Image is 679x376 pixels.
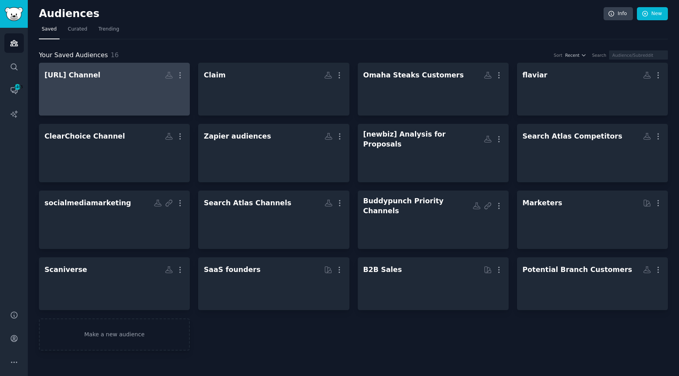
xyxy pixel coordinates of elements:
span: Saved [42,26,57,33]
span: Trending [98,26,119,33]
a: Buddypunch Priority Channels [358,191,509,249]
img: GummySearch logo [5,7,23,21]
div: [URL] Channel [44,70,100,80]
div: Scaniverse [44,265,87,275]
a: Trending [96,23,122,39]
a: SaaS founders [198,257,349,310]
div: ClearChoice Channel [44,131,125,141]
div: Marketers [523,198,562,208]
span: 1465 [14,84,21,90]
div: [newbiz] Analysis for Proposals [363,129,484,149]
div: Sort [554,52,563,58]
a: ClearChoice Channel [39,124,190,182]
div: Zapier audiences [204,131,271,141]
a: Info [604,7,633,21]
a: socialmediamarketing [39,191,190,249]
a: 1465 [4,81,24,100]
div: Potential Branch Customers [523,265,632,275]
div: Buddypunch Priority Channels [363,196,473,216]
div: SaaS founders [204,265,260,275]
a: Curated [65,23,90,39]
span: Your Saved Audiences [39,50,108,60]
a: [URL] Channel [39,63,190,116]
a: Zapier audiences [198,124,349,182]
a: Marketers [517,191,668,249]
input: Audience/Subreddit [609,50,668,60]
div: socialmediamarketing [44,198,131,208]
button: Recent [565,52,586,58]
div: Search Atlas Channels [204,198,291,208]
div: Omaha Steaks Customers [363,70,464,80]
div: Search [592,52,606,58]
a: Search Atlas Channels [198,191,349,249]
span: 16 [111,51,119,59]
a: Omaha Steaks Customers [358,63,509,116]
div: Claim [204,70,226,80]
a: Make a new audience [39,318,190,351]
div: B2B Sales [363,265,402,275]
a: Search Atlas Competitors [517,124,668,182]
a: Potential Branch Customers [517,257,668,310]
span: Recent [565,52,579,58]
div: Search Atlas Competitors [523,131,622,141]
a: flaviar [517,63,668,116]
a: [newbiz] Analysis for Proposals [358,124,509,182]
div: flaviar [523,70,548,80]
a: Saved [39,23,60,39]
a: New [637,7,668,21]
a: Claim [198,63,349,116]
a: B2B Sales [358,257,509,310]
span: Curated [68,26,87,33]
h2: Audiences [39,8,604,20]
a: Scaniverse [39,257,190,310]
